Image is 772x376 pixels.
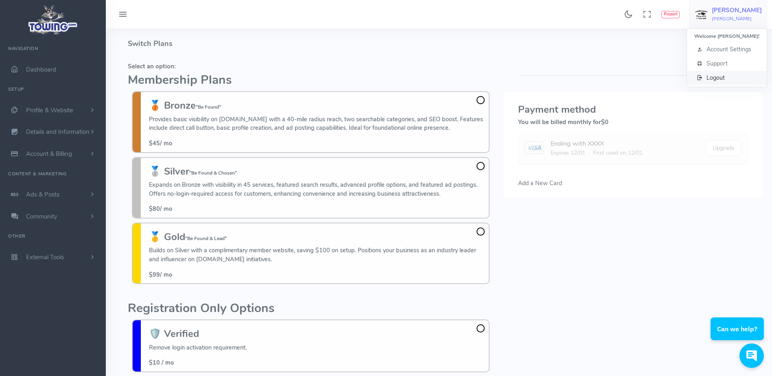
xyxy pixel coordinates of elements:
[26,2,81,37] img: logo
[149,166,485,177] h3: 🥈 Silver
[704,295,772,376] iframe: Conversations
[26,106,73,114] span: Profile & Website
[551,139,643,149] div: Ending with XXXX
[593,149,643,157] span: First used on 12/01
[149,271,160,279] span: $99
[661,11,680,18] button: Report
[26,253,64,261] span: External Tools
[26,190,59,199] span: Ads & Posts
[149,139,160,147] span: $45
[712,16,762,22] h6: [PERSON_NAME]
[518,119,748,125] h5: You will be billed monthly for
[149,100,485,111] h3: 🥉 Bronze
[706,140,741,156] button: Upgrade
[149,271,172,279] span: / mo
[149,139,172,147] span: / mo
[518,179,562,187] span: Add a New Card
[189,170,237,176] small: "Be Found & Chosen"
[149,246,485,264] p: Builds on Silver with a complimentary member website, saving $100 on setup. Positions your busine...
[601,118,608,126] span: $0
[149,359,174,367] span: $10 / mo
[149,328,247,339] h3: 🛡️ Verified
[26,150,72,158] span: Account & Billing
[706,59,728,68] span: Support
[128,63,494,70] h5: Select an option:
[687,42,767,57] a: Account Settings
[518,104,748,115] h3: Payment method
[128,28,687,59] h4: Switch Plans
[525,141,544,154] img: card image
[149,343,247,352] p: Remove login activation requirement.
[687,71,767,85] a: Logout
[185,235,227,242] small: "Be Found & Lead"
[712,7,762,13] h5: [PERSON_NAME]
[149,115,485,133] p: Provides basic visibility on [DOMAIN_NAME] with a 40-mile radius reach, two searchable categories...
[149,205,172,213] span: / mo
[196,104,221,110] small: "Be Found"
[588,149,590,157] span: ·
[706,45,751,53] span: Account Settings
[695,8,708,21] img: user-image
[149,232,485,242] h3: 🥇 Gold
[128,74,494,87] h2: Membership Plans
[551,149,585,157] span: Expires 12/01
[26,212,57,221] span: Community
[687,57,767,71] a: Support
[149,181,485,198] p: Expands on Bronze with visibility in 45 services, featured search results, advanced profile optio...
[706,74,725,82] span: Logout
[26,66,56,74] span: Dashboard
[26,128,90,136] span: Details and Information
[149,205,160,213] span: $80
[128,302,494,315] h2: Registration Only Options
[694,34,759,39] h6: Welcome [PERSON_NAME]!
